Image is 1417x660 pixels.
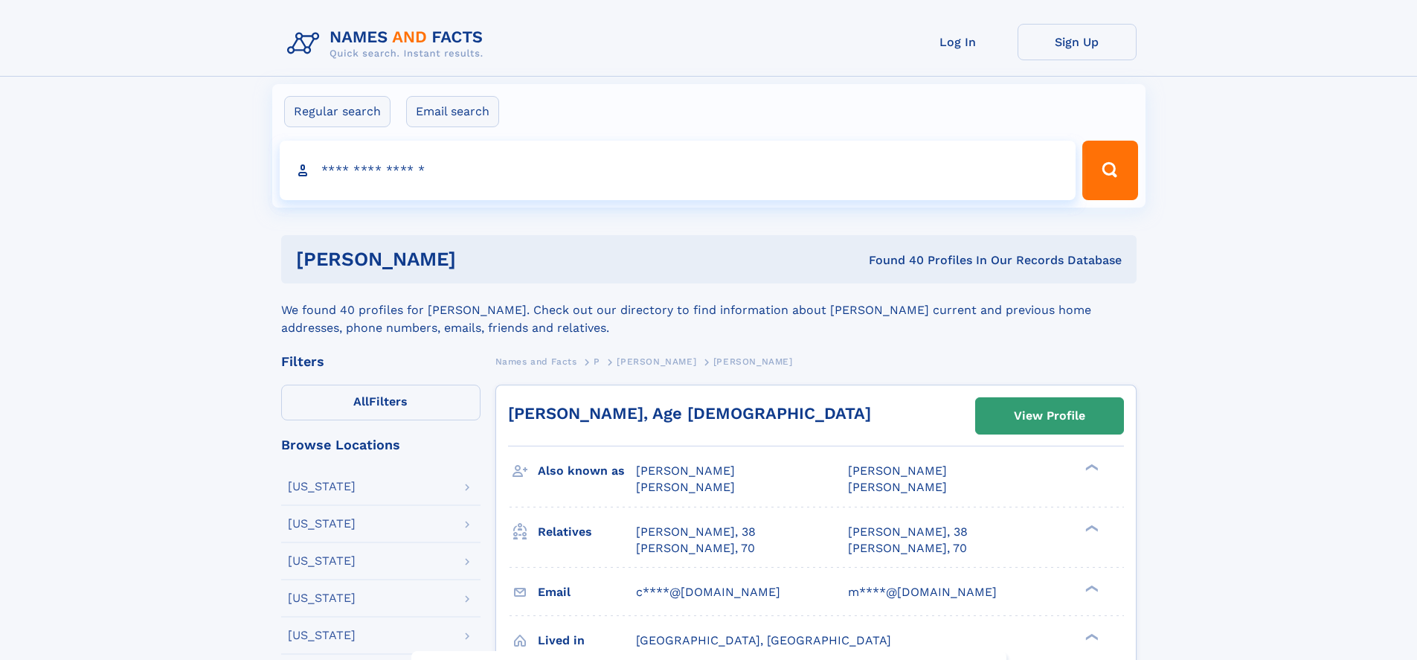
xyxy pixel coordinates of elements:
[288,481,356,493] div: [US_STATE]
[594,356,600,367] span: P
[1082,583,1099,593] div: ❯
[495,352,577,371] a: Names and Facts
[976,398,1123,434] a: View Profile
[617,356,696,367] span: [PERSON_NAME]
[406,96,499,127] label: Email search
[848,524,968,540] a: [PERSON_NAME], 38
[288,629,356,641] div: [US_STATE]
[281,438,481,452] div: Browse Locations
[636,464,735,478] span: [PERSON_NAME]
[296,250,663,269] h1: [PERSON_NAME]
[1082,141,1137,200] button: Search Button
[899,24,1018,60] a: Log In
[508,404,871,423] a: [PERSON_NAME], Age [DEMOGRAPHIC_DATA]
[281,24,495,64] img: Logo Names and Facts
[288,518,356,530] div: [US_STATE]
[713,356,793,367] span: [PERSON_NAME]
[538,628,636,653] h3: Lived in
[1082,523,1099,533] div: ❯
[538,458,636,484] h3: Also known as
[594,352,600,371] a: P
[636,633,891,647] span: [GEOGRAPHIC_DATA], [GEOGRAPHIC_DATA]
[617,352,696,371] a: [PERSON_NAME]
[281,385,481,420] label: Filters
[848,464,947,478] span: [PERSON_NAME]
[1082,463,1099,472] div: ❯
[636,480,735,494] span: [PERSON_NAME]
[848,480,947,494] span: [PERSON_NAME]
[288,555,356,567] div: [US_STATE]
[636,524,756,540] a: [PERSON_NAME], 38
[1018,24,1137,60] a: Sign Up
[538,519,636,545] h3: Relatives
[353,394,369,409] span: All
[662,252,1122,269] div: Found 40 Profiles In Our Records Database
[1014,399,1085,433] div: View Profile
[1082,632,1099,641] div: ❯
[284,96,391,127] label: Regular search
[288,592,356,604] div: [US_STATE]
[280,141,1076,200] input: search input
[848,540,967,557] a: [PERSON_NAME], 70
[281,283,1137,337] div: We found 40 profiles for [PERSON_NAME]. Check out our directory to find information about [PERSON...
[538,580,636,605] h3: Email
[281,355,481,368] div: Filters
[636,540,755,557] a: [PERSON_NAME], 70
